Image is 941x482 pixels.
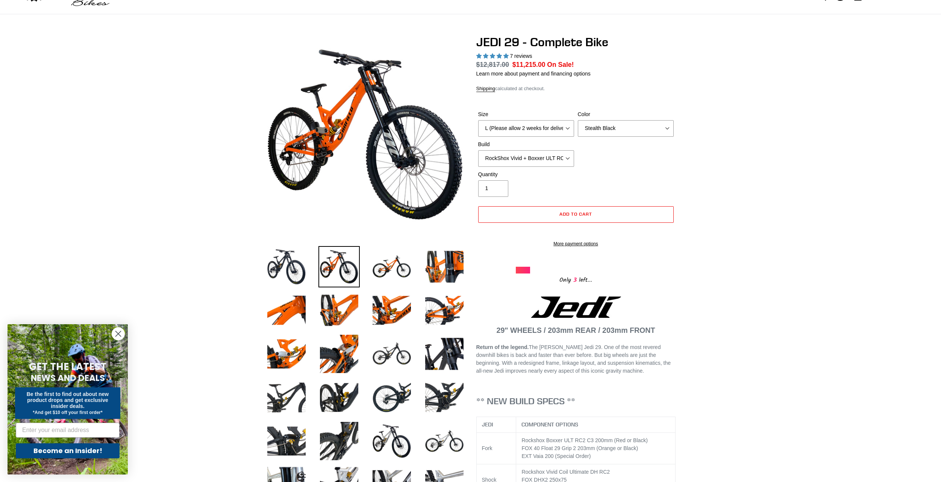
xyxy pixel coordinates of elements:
[521,453,591,459] span: EXT Vaia 200 (Special Order)
[559,211,592,217] span: Add to cart
[33,410,102,415] span: *And get $10 off your first order*
[318,377,360,418] img: Load image into Gallery viewer, JEDI 29 - Complete Bike
[424,377,465,418] img: Load image into Gallery viewer, JEDI 29 - Complete Bike
[476,344,529,350] strong: Return of the legend.
[371,333,412,375] img: Load image into Gallery viewer, JEDI 29 - Complete Bike
[31,372,105,384] span: NEWS AND DEALS
[516,273,636,285] div: Only left...
[424,420,465,462] img: Load image into Gallery viewer, JEDI 29 - Complete Bike
[476,86,496,92] a: Shipping
[547,60,574,70] span: On Sale!
[371,377,412,418] img: Load image into Gallery viewer, JEDI 29 - Complete Bike
[424,246,465,287] img: Load image into Gallery viewer, JEDI 29 - Complete Bike
[476,71,591,77] a: Learn more about payment and financing options
[510,53,532,59] span: 7 reviews
[424,333,465,375] img: Load image into Gallery viewer, JEDI 29 - Complete Bike
[531,296,621,318] img: Jedi Logo
[476,343,676,375] p: The [PERSON_NAME] Jedi 29. One of the most revered downhill bikes is back and faster than ever be...
[476,61,509,68] s: $12,817.00
[371,290,412,331] img: Load image into Gallery viewer, JEDI 29 - Complete Bike
[497,326,655,334] strong: 29" WHEELS / 203mm REAR / 203mm FRONT
[476,433,516,464] td: Fork
[29,360,106,373] span: GET THE LATEST
[516,417,676,433] th: COMPONENT OPTIONS
[318,420,360,462] img: Load image into Gallery viewer, JEDI 29 - Complete Bike
[512,61,546,68] span: $11,215.00
[476,85,676,92] div: calculated at checkout.
[571,275,579,285] span: 3
[476,417,516,433] th: JEDI
[371,246,412,287] img: Load image into Gallery viewer, JEDI 29 - Complete Bike
[16,423,120,438] input: Enter your email address
[318,333,360,375] img: Load image into Gallery viewer, JEDI 29 - Complete Bike
[521,445,638,451] span: FOX 40 Float 29 Grip 2 203mm (Orange or Black)
[318,246,360,287] img: Load image into Gallery viewer, JEDI 29 - Complete Bike
[266,333,307,375] img: Load image into Gallery viewer, JEDI 29 - Complete Bike
[318,290,360,331] img: Load image into Gallery viewer, JEDI 29 - Complete Bike
[16,443,120,458] button: Become an Insider!
[266,377,307,418] img: Load image into Gallery viewer, JEDI 29 - Complete Bike
[476,396,676,406] h3: ** NEW BUILD SPECS **
[266,246,307,287] img: Load image into Gallery viewer, JEDI 29 - Complete Bike
[112,327,125,340] button: Close dialog
[476,35,676,49] h1: JEDI 29 - Complete Bike
[478,110,574,118] label: Size
[371,420,412,462] img: Load image into Gallery viewer, JEDI 29 - Complete Bike
[478,171,574,178] label: Quantity
[578,110,674,118] label: Color
[476,53,510,59] span: 5.00 stars
[521,469,610,475] span: Rockshox Vivid Coil Ultimate DH RC2
[478,206,674,223] button: Add to cart
[478,240,674,247] a: More payment options
[27,391,109,409] span: Be the first to find out about new product drops and get exclusive insider deals.
[478,141,574,148] label: Build
[266,420,307,462] img: Load image into Gallery viewer, JEDI 29 - Complete Bike
[521,437,648,443] span: Rockshox Boxxer ULT RC2 C3 200mm (Red or Black)
[266,290,307,331] img: Load image into Gallery viewer, JEDI 29 - Complete Bike
[424,290,465,331] img: Load image into Gallery viewer, JEDI 29 - Complete Bike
